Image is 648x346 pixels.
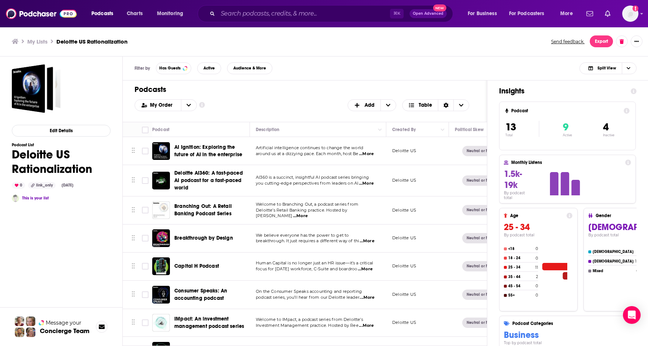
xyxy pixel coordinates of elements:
[40,327,90,335] h3: Concierge Team
[12,182,25,189] div: 0
[135,99,197,111] h2: Choose List sort
[131,205,136,216] button: Move
[536,256,538,261] h4: 0
[635,259,639,264] h4: 12
[563,133,572,137] p: Active
[6,7,77,21] img: Podchaser - Follow, Share and Rate Podcasts
[142,291,149,298] span: Toggle select row
[152,125,170,134] div: Podcast
[392,235,416,241] p: Deloitte US
[174,203,232,217] span: Branching Out: A Retail Banking Podcast Series
[462,205,502,215] div: Neutral or Mixed
[438,126,447,134] button: Column Actions
[15,316,24,326] img: Sydney Profile
[410,9,447,18] button: Open AdvancedNew
[174,170,243,191] span: Deloitte AI360: A fast-paced AI podcast for a fast-paced world
[631,35,642,47] button: Show More Button
[359,323,374,329] span: ...More
[142,148,149,154] span: Toggle select row
[127,8,143,19] span: Charts
[46,319,81,326] span: Message your
[256,295,359,300] span: podcast series, you’ll hear from our Deloitte leader
[256,175,369,180] span: AI360 is a succinct, insightful AI podcast series bringing
[392,292,416,298] p: Deloitte US
[227,62,272,74] button: Audience & More
[536,284,538,288] h4: 0
[623,306,641,324] div: Open Intercom Messenger
[365,103,374,108] span: Add
[26,316,35,326] img: Jules Profile
[413,12,443,16] span: Open Advanced
[28,182,56,189] div: link_only
[256,289,362,294] span: On the Consumer Speaks accounting and reporting
[56,38,128,45] h3: Deloitte US Rationalization
[508,275,534,279] h4: 35 - 44
[402,99,470,111] button: Choose View
[152,201,170,219] img: Branching Out: A Retail Banking Podcast Series
[256,266,357,271] span: focus for [DATE] workforce, C-Suite and boardroo
[602,7,613,20] a: Show notifications dropdown
[27,38,48,45] h3: My Lists
[12,195,19,202] img: Rachael
[142,177,149,184] span: Toggle select row
[256,260,373,266] span: Human Capital is no longer just an HR issue—it’s a critical
[603,121,609,133] span: 4
[622,6,638,22] img: User Profile
[579,62,637,74] button: Choose View
[131,289,136,300] button: Move
[131,261,136,272] button: Move
[156,62,191,74] button: Has Guests
[256,202,358,207] span: Welcome to Branching Out, a podcast series from
[504,8,555,20] button: open menu
[376,126,384,134] button: Column Actions
[159,66,181,70] span: Has Guests
[359,181,374,186] span: ...More
[462,233,502,243] div: Neutral or Mixed
[256,145,363,150] span: Artificial intelligence continues to change the world
[174,234,233,242] a: Breakthrough by Design
[256,323,359,328] span: Investment Management practice. Hosted by Ree
[12,143,111,147] h3: Podcast List
[510,213,564,218] h4: Age
[152,314,170,332] a: IMpact: An investment management podcast series
[504,233,572,237] h4: By podcast total
[205,5,460,22] div: Search podcasts, credits, & more...
[293,213,308,219] span: ...More
[174,263,219,269] span: Capital H Podcast
[256,238,359,243] span: breakthrough. It just requires a different way of thi
[256,151,358,156] span: around us at a dizzying pace. Each month, host Be
[218,8,390,20] input: Search podcasts, credits, & more...
[462,146,502,156] div: Neutral or Mixed
[152,257,170,275] img: Capital H Podcast
[152,172,170,189] a: Deloitte AI360: A fast-paced AI podcast for a fast-paced world
[135,85,469,94] h1: Podcasts
[152,229,170,247] img: Breakthrough by Design
[157,8,183,19] span: Monitoring
[135,103,181,108] button: open menu
[131,145,136,157] button: Move
[462,318,502,328] div: Neutral or Mixed
[15,328,24,337] img: Jon Profile
[603,133,614,137] p: Inactive
[12,64,60,113] a: Deloitte US Rationalization
[22,196,49,201] a: This is your list
[152,142,170,160] a: AI Ignition: Exploring the future of AI in the enterprise
[462,290,502,300] div: Neutral or Mixed
[636,268,639,273] h4: 0
[12,147,111,176] h1: Deloitte US Rationalization
[122,8,147,20] a: Charts
[509,8,544,19] span: For Podcasters
[142,235,149,241] span: Toggle select row
[508,247,534,251] h4: <18
[348,99,396,111] button: + Add
[504,222,572,233] h3: 25 - 34
[152,8,193,20] button: open menu
[560,8,573,19] span: More
[174,316,244,329] span: IMpact: An investment management podcast series
[359,151,374,157] span: ...More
